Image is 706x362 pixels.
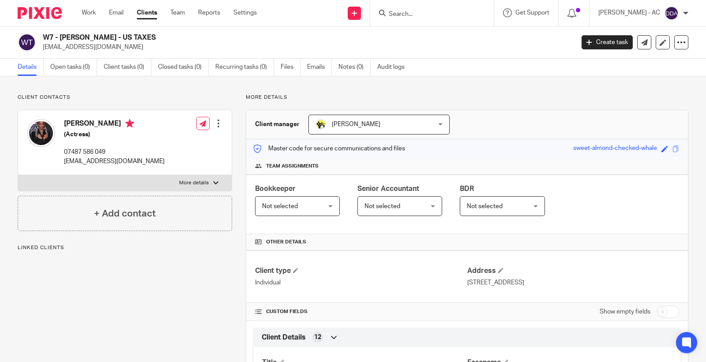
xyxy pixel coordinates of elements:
[246,94,688,101] p: More details
[315,119,326,130] img: Carine-Starbridge.jpg
[377,59,411,76] a: Audit logs
[467,266,679,276] h4: Address
[467,203,503,209] span: Not selected
[255,266,467,276] h4: Client type
[255,120,300,129] h3: Client manager
[388,11,467,19] input: Search
[158,59,209,76] a: Closed tasks (0)
[255,278,467,287] p: Individual
[18,59,44,76] a: Details
[266,239,306,246] span: Other details
[64,148,165,157] p: 07487 586 049
[109,8,124,17] a: Email
[94,207,156,220] h4: + Add contact
[82,8,96,17] a: Work
[357,185,419,192] span: Senior Accountant
[18,33,36,52] img: svg%3E
[665,6,679,20] img: svg%3E
[255,308,467,315] h4: CUSTOM FIELDS
[460,185,474,192] span: BDR
[266,163,319,170] span: Team assignments
[598,8,660,17] p: [PERSON_NAME] - AC
[179,179,209,187] p: More details
[262,203,298,209] span: Not selected
[64,119,165,130] h4: [PERSON_NAME]
[255,185,296,192] span: Bookkeeper
[170,8,185,17] a: Team
[64,157,165,166] p: [EMAIL_ADDRESS][DOMAIN_NAME]
[332,121,380,127] span: [PERSON_NAME]
[307,59,332,76] a: Emails
[18,7,62,19] img: Pixie
[281,59,300,76] a: Files
[253,144,405,153] p: Master code for secure communications and files
[64,130,165,139] h5: (Actress)
[104,59,151,76] a: Client tasks (0)
[314,333,321,342] span: 12
[467,278,679,287] p: [STREET_ADDRESS]
[27,119,55,147] img: Letitia%20Wrights.jpg
[18,94,232,101] p: Client contacts
[18,244,232,251] p: Linked clients
[198,8,220,17] a: Reports
[215,59,274,76] a: Recurring tasks (0)
[338,59,371,76] a: Notes (0)
[262,333,306,342] span: Client Details
[573,144,657,154] div: sweet-almond-checked-whale
[600,307,650,316] label: Show empty fields
[43,33,463,42] h2: W7 - [PERSON_NAME] - US TAXES
[43,43,568,52] p: [EMAIL_ADDRESS][DOMAIN_NAME]
[50,59,97,76] a: Open tasks (0)
[582,35,633,49] a: Create task
[364,203,400,209] span: Not selected
[515,10,549,16] span: Get Support
[137,8,157,17] a: Clients
[125,119,134,128] i: Primary
[233,8,257,17] a: Settings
